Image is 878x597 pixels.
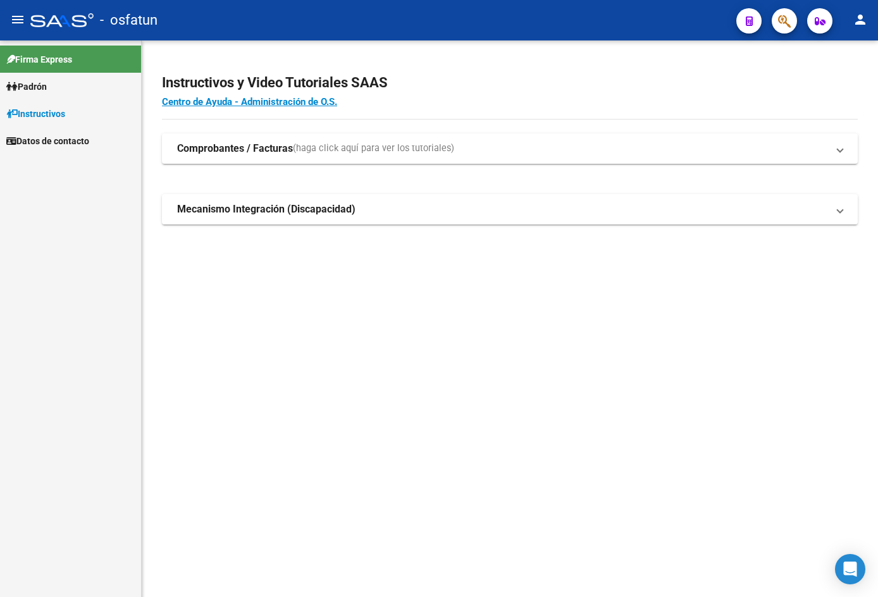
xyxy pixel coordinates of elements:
[177,142,293,156] strong: Comprobantes / Facturas
[162,194,858,225] mat-expansion-panel-header: Mecanismo Integración (Discapacidad)
[100,6,158,34] span: - osfatun
[6,107,65,121] span: Instructivos
[177,202,356,216] strong: Mecanismo Integración (Discapacidad)
[293,142,454,156] span: (haga click aquí para ver los tutoriales)
[853,12,868,27] mat-icon: person
[6,134,89,148] span: Datos de contacto
[6,80,47,94] span: Padrón
[162,71,858,95] h2: Instructivos y Video Tutoriales SAAS
[162,133,858,164] mat-expansion-panel-header: Comprobantes / Facturas(haga click aquí para ver los tutoriales)
[6,52,72,66] span: Firma Express
[835,554,865,584] div: Open Intercom Messenger
[10,12,25,27] mat-icon: menu
[162,96,337,108] a: Centro de Ayuda - Administración de O.S.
